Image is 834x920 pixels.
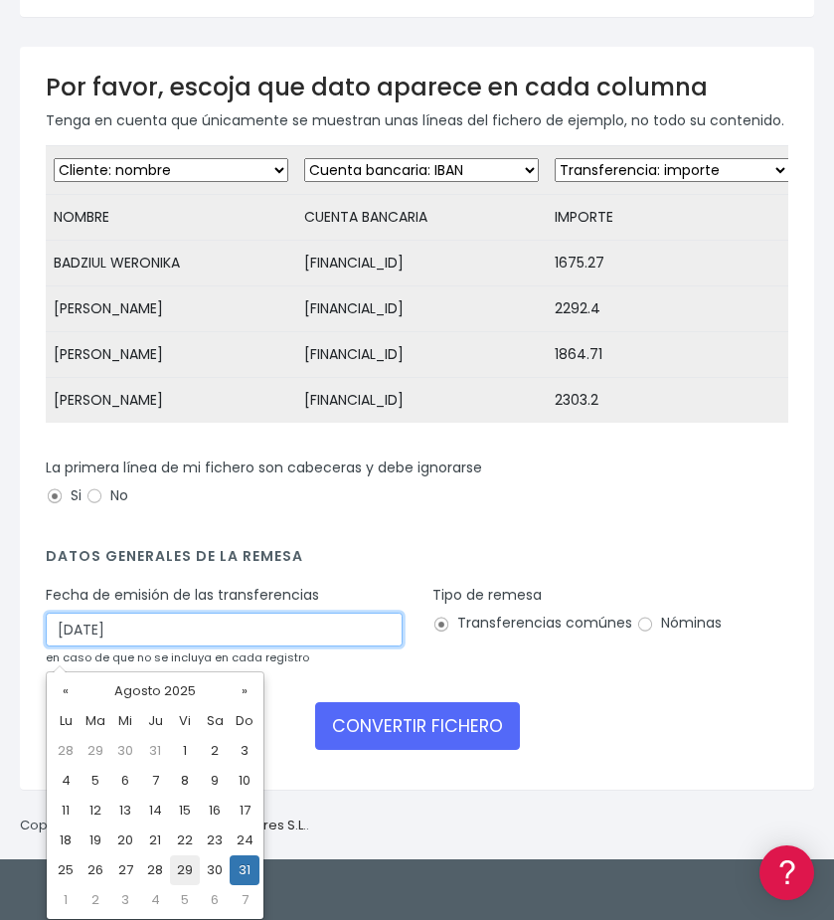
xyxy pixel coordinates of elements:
label: Nóminas [636,613,722,634]
td: 2292.4 [547,286,797,332]
td: 14 [140,796,170,826]
td: 24 [230,826,259,855]
a: API [20,508,378,539]
td: NOMBRE [46,195,296,241]
a: General [20,427,378,458]
td: 4 [51,766,81,796]
td: 19 [81,826,110,855]
td: 7 [230,885,259,915]
a: Perfiles de empresas [20,344,378,375]
td: 27 [110,855,140,885]
td: 3 [110,885,140,915]
a: Problemas habituales [20,282,378,313]
div: Facturación [20,395,378,414]
td: [PERSON_NAME] [46,378,296,424]
td: 6 [200,885,230,915]
td: 29 [81,736,110,766]
label: Tipo de remesa [432,585,542,606]
div: Información general [20,138,378,157]
td: 2303.2 [547,378,797,424]
small: en caso de que no se incluya en cada registro [46,649,309,665]
td: 1864.71 [547,332,797,378]
td: 21 [140,826,170,855]
td: 29 [170,855,200,885]
td: 3 [230,736,259,766]
td: 6 [110,766,140,796]
th: « [51,676,81,706]
td: [FINANCIAL_ID] [296,378,547,424]
td: 26 [81,855,110,885]
td: 25 [51,855,81,885]
th: Lu [51,706,81,736]
td: 8 [170,766,200,796]
td: 23 [200,826,230,855]
td: BADZIUL WERONIKA [46,241,296,286]
td: 2 [81,885,110,915]
td: 30 [200,855,230,885]
div: Convertir ficheros [20,220,378,239]
td: 1 [170,736,200,766]
label: Transferencias comúnes [432,613,632,634]
a: Videotutoriales [20,313,378,344]
label: No [85,485,128,506]
td: 16 [200,796,230,826]
td: 18 [51,826,81,855]
td: 9 [200,766,230,796]
label: Si [46,485,82,506]
td: 20 [110,826,140,855]
td: 7 [140,766,170,796]
td: 5 [170,885,200,915]
td: 11 [51,796,81,826]
p: Tenga en cuenta que únicamente se muestran unas líneas del fichero de ejemplo, no todo su contenido. [46,109,788,131]
td: 1675.27 [547,241,797,286]
th: » [230,676,259,706]
th: Agosto 2025 [81,676,230,706]
a: POWERED BY ENCHANT [273,573,383,592]
td: 1 [51,885,81,915]
td: 28 [140,855,170,885]
td: [FINANCIAL_ID] [296,286,547,332]
button: CONVERTIR FICHERO [315,702,520,750]
td: 10 [230,766,259,796]
td: CUENTA BANCARIA [296,195,547,241]
button: Contáctanos [20,532,378,567]
td: [PERSON_NAME] [46,286,296,332]
td: 4 [140,885,170,915]
h3: Por favor, escoja que dato aparece en cada columna [46,73,788,101]
td: 22 [170,826,200,855]
td: 31 [230,855,259,885]
p: Copyright © 2025 . [20,816,309,836]
td: [FINANCIAL_ID] [296,241,547,286]
td: 28 [51,736,81,766]
th: Ju [140,706,170,736]
td: [PERSON_NAME] [46,332,296,378]
th: Sa [200,706,230,736]
td: 12 [81,796,110,826]
td: IMPORTE [547,195,797,241]
td: 2 [200,736,230,766]
td: 13 [110,796,140,826]
th: Mi [110,706,140,736]
h4: Datos generales de la remesa [46,548,788,575]
th: Do [230,706,259,736]
td: 15 [170,796,200,826]
label: La primera línea de mi fichero son cabeceras y debe ignorarse [46,458,482,478]
td: 31 [140,736,170,766]
label: Fecha de emisión de las transferencias [46,585,319,606]
a: Formatos [20,252,378,282]
a: Información general [20,169,378,200]
td: 17 [230,796,259,826]
th: Vi [170,706,200,736]
td: 5 [81,766,110,796]
td: [FINANCIAL_ID] [296,332,547,378]
td: 30 [110,736,140,766]
div: Programadores [20,477,378,496]
th: Ma [81,706,110,736]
